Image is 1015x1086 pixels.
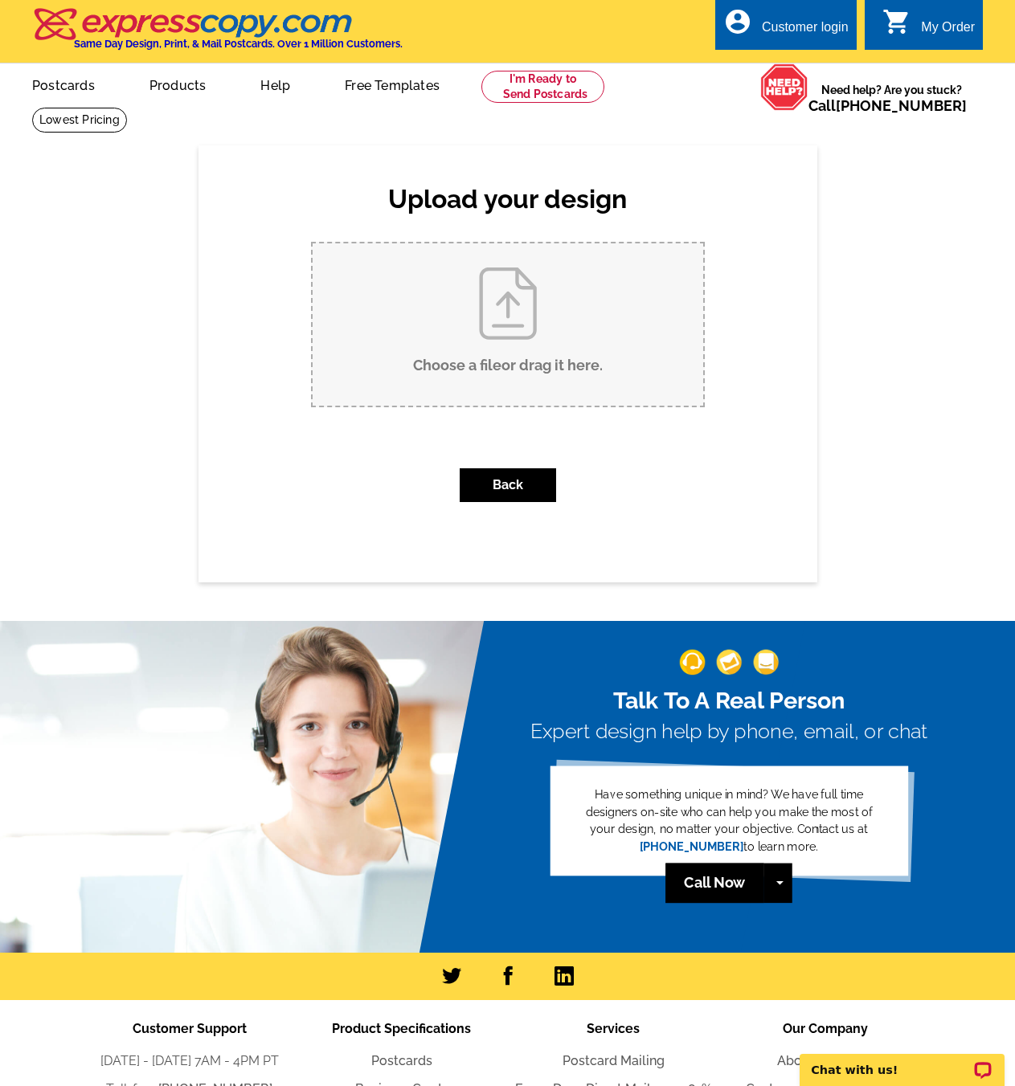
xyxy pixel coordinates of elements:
[235,65,316,103] a: Help
[84,1051,296,1071] li: [DATE] - [DATE] 7AM - 4PM PT
[723,7,752,36] i: account_circle
[716,649,742,675] img: support-img-2.png
[723,18,849,38] a: account_circle Customer login
[32,19,403,50] a: Same Day Design, Print, & Mail Postcards. Over 1 Million Customers.
[563,1053,665,1068] a: Postcard Mailing
[319,65,465,103] a: Free Templates
[753,649,779,675] img: support-img-3_1.png
[777,1053,874,1068] a: About the Team
[882,7,911,36] i: shopping_cart
[760,63,808,111] img: help
[530,686,927,714] h2: Talk To A Real Person
[587,1021,640,1036] span: Services
[530,720,927,744] h3: Expert design help by phone, email, or chat
[460,468,556,502] button: Back
[882,18,975,38] a: shopping_cart My Order
[74,38,403,50] h4: Same Day Design, Print, & Mail Postcards. Over 1 Million Customers.
[836,97,967,114] a: [PHONE_NUMBER]
[573,786,885,855] p: Have something unique in mind? We have full time designers on-site who can help you make the most...
[679,649,705,675] img: support-img-1.png
[783,1021,868,1036] span: Our Company
[6,65,121,103] a: Postcards
[295,184,721,214] h2: Upload your design
[332,1021,471,1036] span: Product Specifications
[808,97,967,114] span: Call
[124,65,232,103] a: Products
[762,20,849,43] div: Customer login
[808,82,975,114] span: Need help? Are you stuck?
[639,839,743,853] a: [PHONE_NUMBER]
[789,1035,1015,1086] iframe: LiveChat chat widget
[921,20,975,43] div: My Order
[665,863,763,903] a: Call Now
[371,1053,432,1068] a: Postcards
[133,1021,247,1036] span: Customer Support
